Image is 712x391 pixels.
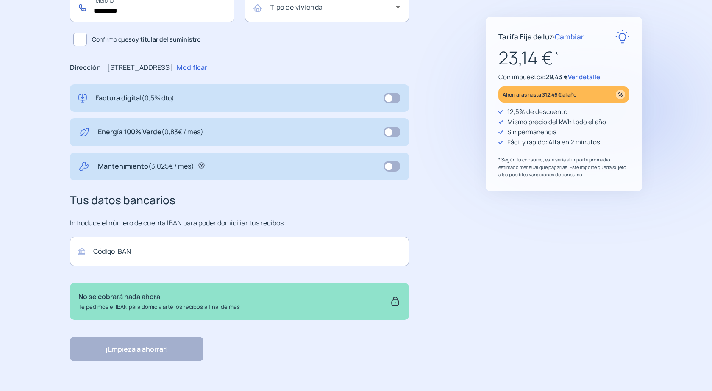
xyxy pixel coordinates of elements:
[177,62,207,73] p: Modificar
[545,72,568,81] span: 29,43 €
[616,90,625,99] img: percentage_icon.svg
[70,191,409,209] h3: Tus datos bancarios
[78,127,89,138] img: energy-green.svg
[107,62,172,73] p: [STREET_ADDRESS]
[503,90,576,100] p: Ahorrarás hasta 312,46 € al año
[161,127,203,136] span: (0,83€ / mes)
[148,161,194,171] span: (3,025€ / mes)
[70,218,409,229] p: Introduce el número de cuenta IBAN para poder domiciliar tus recibos.
[78,302,240,311] p: Te pedimos el IBAN para domicialarte los recibos a final de mes
[498,44,629,72] p: 23,14 €
[507,107,567,117] p: 12,5% de descuento
[98,127,203,138] p: Energía 100% Verde
[78,93,87,104] img: digital-invoice.svg
[498,72,629,82] p: Con impuestos:
[78,161,89,172] img: tool.svg
[95,93,174,104] p: Factura digital
[142,93,174,103] span: (0,5% dto)
[555,32,584,42] span: Cambiar
[390,291,400,311] img: secure.svg
[507,117,606,127] p: Mismo precio del kWh todo el año
[568,72,600,81] span: Ver detalle
[498,31,584,42] p: Tarifa Fija de luz ·
[70,62,103,73] p: Dirección:
[128,35,201,43] b: soy titular del suministro
[507,137,600,147] p: Fácil y rápido: Alta en 2 minutos
[98,161,194,172] p: Mantenimiento
[92,35,201,44] span: Confirmo que
[615,30,629,44] img: rate-E.svg
[498,156,629,178] p: * Según tu consumo, este sería el importe promedio estimado mensual que pagarías. Este importe qu...
[78,291,240,302] p: No se cobrará nada ahora
[270,3,323,12] mat-label: Tipo de vivienda
[507,127,556,137] p: Sin permanencia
